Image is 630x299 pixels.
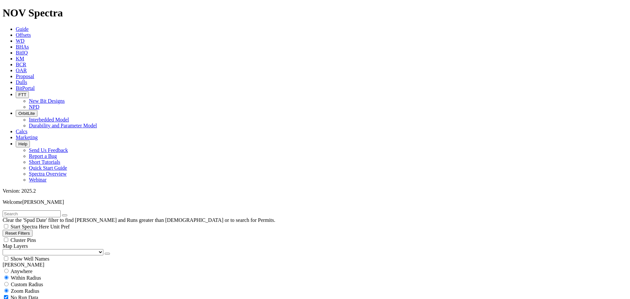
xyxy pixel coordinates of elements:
[10,268,32,274] span: Anywhere
[16,110,37,117] button: OrbitLite
[3,7,627,19] h1: NOV Spectra
[3,217,275,223] span: Clear the 'Spud Date' filter to find [PERSON_NAME] and Runs greater than [DEMOGRAPHIC_DATA] or to...
[29,159,60,165] a: Short Tutorials
[29,165,67,171] a: Quick Start Guide
[16,129,28,134] a: Calcs
[16,62,26,67] a: BCR
[3,210,61,217] input: Search
[29,171,67,177] a: Spectra Overview
[3,262,627,268] div: [PERSON_NAME]
[50,224,70,229] span: Unit Pref
[11,275,41,281] span: Within Radius
[29,98,65,104] a: New Bit Designs
[16,79,27,85] a: Dulls
[4,224,8,228] input: Start Spectra Here
[11,282,43,287] span: Custom Radius
[3,188,627,194] div: Version: 2025.2
[16,135,38,140] a: Marketing
[16,56,24,61] a: KM
[3,243,28,249] span: Map Layers
[3,199,627,205] p: Welcome
[16,74,34,79] a: Proposal
[16,91,29,98] button: FTT
[16,140,30,147] button: Help
[16,68,27,73] a: OAR
[29,153,57,159] a: Report a Bug
[29,117,69,122] a: Interbedded Model
[29,147,68,153] a: Send Us Feedback
[16,44,29,50] a: BHAs
[16,26,29,32] a: Guide
[16,38,25,44] a: WD
[16,50,28,55] a: BitIQ
[10,256,49,262] span: Show Well Names
[29,104,39,110] a: NPD
[18,92,26,97] span: FTT
[18,141,27,146] span: Help
[11,288,39,294] span: Zoom Radius
[18,111,35,116] span: OrbitLite
[3,230,32,237] button: Reset Filters
[16,85,35,91] a: BitPortal
[10,237,36,243] span: Cluster Pins
[29,123,97,128] a: Durability and Parameter Model
[22,199,64,205] span: [PERSON_NAME]
[16,32,31,38] a: Offsets
[10,224,49,229] span: Start Spectra Here
[29,177,47,182] a: Webinar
